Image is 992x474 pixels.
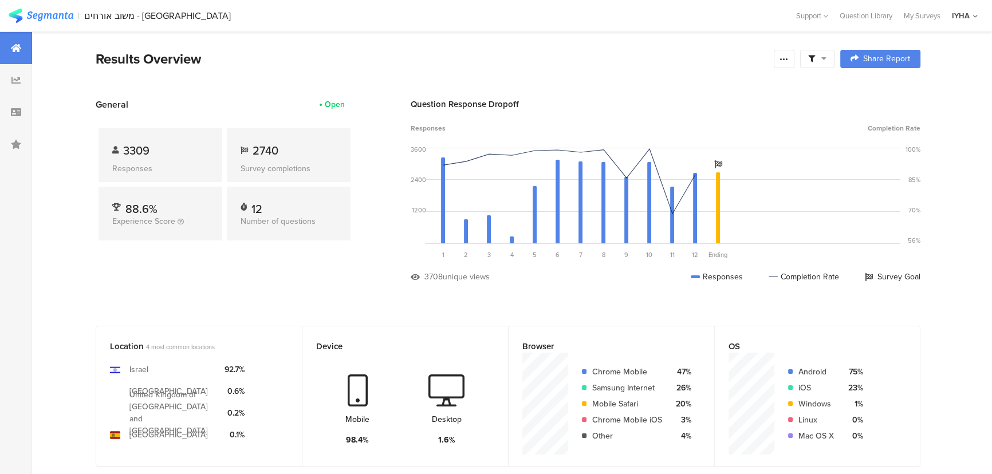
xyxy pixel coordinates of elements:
div: Linux [798,414,834,426]
div: Chrome Mobile [592,366,662,378]
div: 56% [908,236,920,245]
div: Chrome Mobile iOS [592,414,662,426]
div: 1200 [412,206,426,215]
div: 3600 [411,145,426,154]
div: United Kingdom of [GEOGRAPHIC_DATA] and [GEOGRAPHIC_DATA] [129,389,215,437]
div: 0.2% [225,407,245,419]
div: 92.7% [225,364,245,376]
div: 0.6% [225,385,245,397]
div: Completion Rate [769,271,839,283]
div: Survey Goal [865,271,920,283]
div: OS [729,340,887,353]
div: [GEOGRAPHIC_DATA] [129,385,208,397]
div: 12 [251,200,262,212]
i: Survey Goal [714,160,722,168]
span: 4 most common locations [146,342,215,351]
div: Results Overview [96,49,768,69]
div: Responses [691,271,743,283]
a: My Surveys [898,10,946,21]
div: Android [798,366,834,378]
span: Responses [411,123,446,133]
div: Ending [707,250,730,259]
span: 12 [692,250,698,259]
div: 47% [671,366,691,378]
span: General [96,98,128,111]
div: Support [796,7,828,25]
span: Experience Score [112,215,175,227]
div: iOS [798,382,834,394]
div: Location [110,340,269,353]
div: 85% [908,175,920,184]
div: Survey completions [241,163,337,175]
div: Other [592,430,662,442]
div: משוב אורחים - [GEOGRAPHIC_DATA] [84,10,231,21]
div: Samsung Internet [592,382,662,394]
span: 8 [602,250,605,259]
div: Mobile Safari [592,398,662,410]
div: Responses [112,163,208,175]
div: Question Response Dropoff [411,98,920,110]
span: 2 [464,250,468,259]
div: 75% [843,366,863,378]
span: 88.6% [125,200,158,218]
span: 11 [670,250,675,259]
div: Desktop [432,413,462,425]
div: | [78,9,80,22]
div: Browser [522,340,682,353]
div: IYHA [952,10,970,21]
div: 26% [671,382,691,394]
div: 3708 [424,271,443,283]
img: segmanta logo [9,9,73,23]
span: 4 [510,250,514,259]
span: 1 [442,250,444,259]
div: 1% [843,398,863,410]
div: Device [316,340,475,353]
span: 5 [533,250,537,259]
div: 98.4% [346,434,369,446]
div: 23% [843,382,863,394]
span: 10 [646,250,652,259]
span: Completion Rate [868,123,920,133]
div: Mobile [345,413,369,425]
div: 70% [908,206,920,215]
span: 3 [487,250,491,259]
div: 0.1% [225,429,245,441]
span: 7 [579,250,582,259]
a: Question Library [834,10,898,21]
div: 4% [671,430,691,442]
div: Mac OS X [798,430,834,442]
div: 3% [671,414,691,426]
div: Israel [129,364,148,376]
span: 2740 [253,142,278,159]
span: Number of questions [241,215,316,227]
div: 100% [906,145,920,154]
div: 1.6% [438,434,455,446]
span: Share Report [863,55,910,63]
div: Open [325,98,345,110]
div: [GEOGRAPHIC_DATA] [129,429,208,441]
div: 0% [843,430,863,442]
div: 2400 [411,175,426,184]
div: 0% [843,414,863,426]
span: 9 [624,250,628,259]
span: 6 [556,250,560,259]
div: 20% [671,398,691,410]
div: Windows [798,398,834,410]
div: unique views [443,271,490,283]
span: 3309 [123,142,149,159]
